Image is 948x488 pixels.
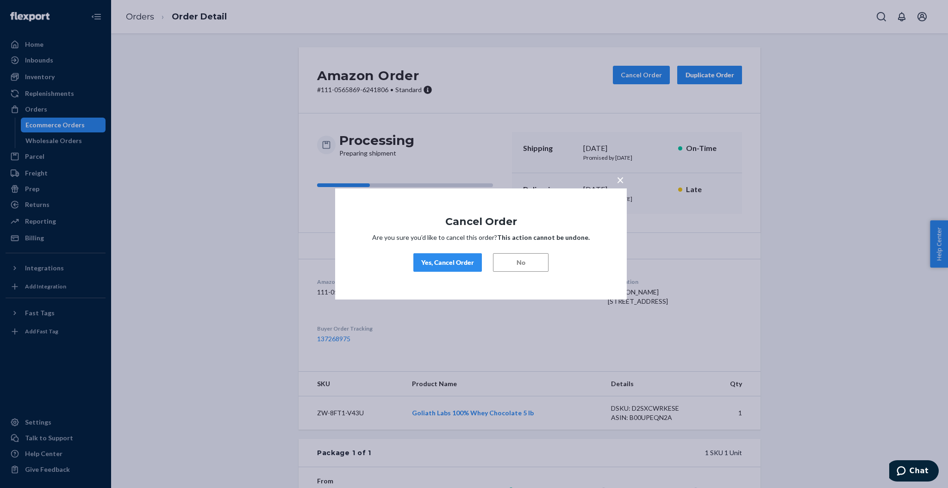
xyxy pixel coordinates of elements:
button: Yes, Cancel Order [413,253,482,272]
strong: This action cannot be undone. [497,233,590,241]
button: No [493,253,549,272]
div: Yes, Cancel Order [421,258,474,267]
iframe: Opens a widget where you can chat to one of our agents [889,460,939,483]
p: Are you sure you’d like to cancel this order? [363,233,599,242]
h1: Cancel Order [363,216,599,227]
span: × [617,172,624,188]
